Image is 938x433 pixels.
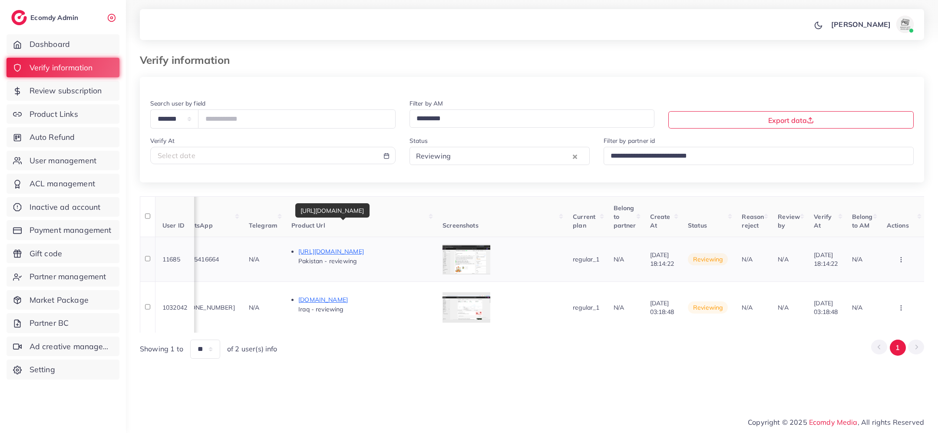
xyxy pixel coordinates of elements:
a: Verify information [7,58,119,78]
h3: Verify information [140,54,237,66]
span: Auto Refund [30,132,75,143]
a: Gift code [7,244,119,264]
div: Search for option [410,109,655,127]
span: [PHONE_NUMBER] [180,304,235,311]
span: N/A [742,304,752,311]
span: Verify At [814,213,832,229]
span: Gift code [30,248,62,259]
span: N/A [778,255,788,263]
input: Search for option [413,112,644,126]
span: N/A [249,255,259,263]
span: N/A [778,304,788,311]
span: regular_1 [573,304,599,311]
label: Verify At [150,136,175,145]
img: img uploaded [443,295,490,320]
label: Filter by AM [410,99,443,108]
input: Search for option [453,149,571,163]
span: Dashboard [30,39,70,50]
span: Iraq - reviewing [298,305,343,313]
span: Copyright © 2025 [748,417,924,427]
span: N/A [852,255,862,263]
span: Telegram [249,221,277,229]
a: User management [7,151,119,171]
span: Current plan [573,213,595,229]
p: [DOMAIN_NAME] [298,294,429,305]
a: ACL management [7,174,119,194]
span: N/A [614,304,624,311]
label: Filter by partner id [604,136,655,145]
span: Inactive ad account [30,202,101,213]
span: Payment management [30,225,112,236]
button: Go to page 1 [890,340,906,356]
input: Search for option [608,149,902,163]
span: User ID [162,221,185,229]
a: Partner BC [7,313,119,333]
span: 1032042 [162,304,187,311]
label: Status [410,136,428,145]
span: regular_1 [573,255,599,263]
img: img uploaded [443,245,490,274]
h2: Ecomdy Admin [30,13,80,22]
span: ACL management [30,178,95,189]
img: logo [11,10,27,25]
a: Partner management [7,267,119,287]
a: Review subscription [7,81,119,101]
a: Product Links [7,104,119,124]
div: Search for option [410,147,590,165]
span: Setting [30,364,55,375]
span: Belong to partner [614,204,636,230]
span: Export data [768,116,814,125]
span: User management [30,155,96,166]
a: Inactive ad account [7,197,119,217]
a: Payment management [7,220,119,240]
p: [URL][DOMAIN_NAME] [298,246,429,257]
span: 11685 [162,255,180,263]
span: Reason reject [742,213,764,229]
a: [PERSON_NAME]avatar [826,16,917,33]
span: reviewing [688,253,728,265]
a: Auto Refund [7,127,119,147]
span: Ad creative management [30,341,113,352]
span: Reviewing [414,150,452,163]
span: N/A [614,255,624,263]
span: N/A [742,255,752,263]
button: Clear Selected [573,151,577,161]
span: Review subscription [30,85,102,96]
span: [DATE] 03:18:48 [814,299,838,316]
span: [DATE] 18:14:22 [814,251,838,268]
div: [URL][DOMAIN_NAME] [295,203,370,218]
span: Select date [158,151,195,160]
a: Dashboard [7,34,119,54]
span: Status [688,221,707,229]
span: , All rights Reserved [858,417,924,427]
span: Create At [650,213,670,229]
a: Ad creative management [7,337,119,357]
span: Product Links [30,109,78,120]
a: logoEcomdy Admin [11,10,80,25]
span: Verify information [30,62,93,73]
button: Export data [668,111,914,129]
ul: Pagination [871,340,924,356]
span: Review by [778,213,800,229]
span: Product Url [291,221,325,229]
span: Belong to AM [852,213,873,229]
span: Partner BC [30,317,69,329]
span: Screenshots [443,221,479,229]
img: avatar [896,16,914,33]
span: Pakistan - reviewing [298,257,357,265]
span: of 2 user(s) info [227,344,277,354]
a: Setting [7,360,119,380]
span: reviewing [688,301,728,314]
span: Partner management [30,271,106,282]
span: Market Package [30,294,89,306]
span: N/A [249,304,259,311]
span: Showing 1 to [140,344,183,354]
span: N/A [852,304,862,311]
div: Search for option [604,147,914,165]
label: Search user by field [150,99,205,108]
span: [DATE] 18:14:22 [650,251,674,268]
p: [PERSON_NAME] [831,19,891,30]
span: [DATE] 03:18:48 [650,299,674,316]
a: Market Package [7,290,119,310]
a: Ecomdy Media [809,418,858,426]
